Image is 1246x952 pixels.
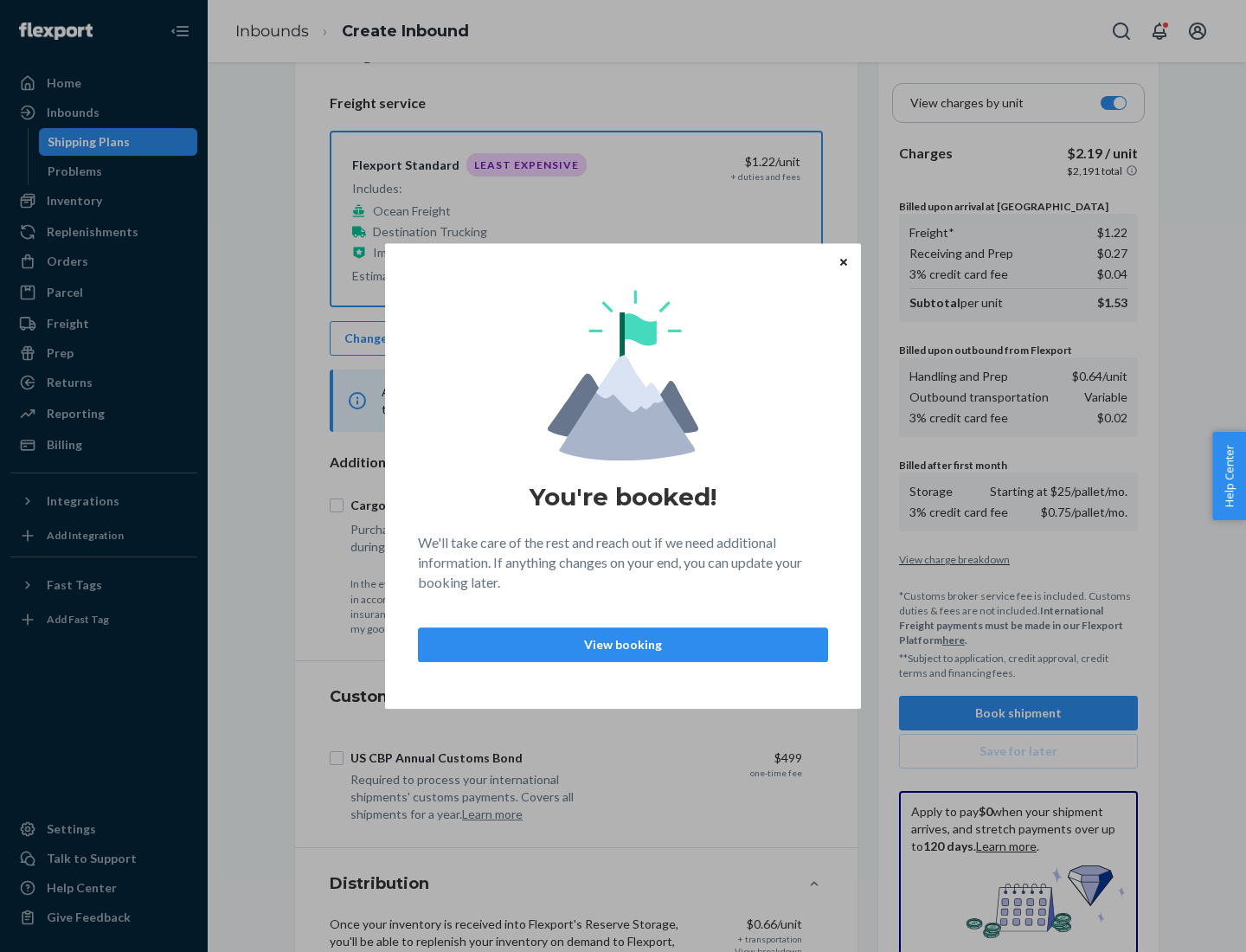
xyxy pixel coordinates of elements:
h1: You're booked! [530,481,716,512]
button: Close [835,252,852,271]
p: View booking [433,636,813,653]
img: svg+xml,%3Csvg%20viewBox%3D%220%200%20174%20197%22%20fill%3D%22none%22%20xmlns%3D%22http%3A%2F%2F... [548,290,698,460]
button: View booking [418,627,828,662]
p: We'll take care of the rest and reach out if we need additional information. If anything changes ... [418,533,828,593]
